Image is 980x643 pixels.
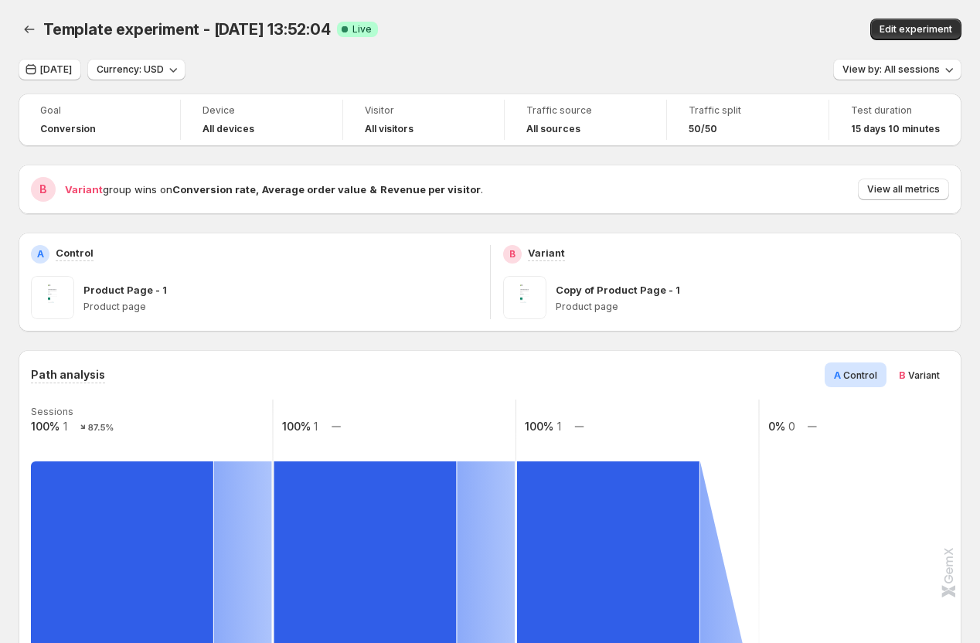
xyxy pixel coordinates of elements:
span: View by: All sessions [842,63,940,76]
span: Conversion [40,123,96,135]
span: Control [843,369,877,381]
button: Currency: USD [87,59,185,80]
span: Device [202,104,321,117]
strong: , [256,183,259,196]
button: View by: All sessions [833,59,961,80]
p: Product page [83,301,478,313]
a: GoalConversion [40,103,158,137]
button: View all metrics [858,179,949,200]
text: 1 [63,420,67,433]
button: [DATE] [19,59,81,80]
a: Traffic split50/50 [689,103,807,137]
span: Edit experiment [880,23,952,36]
a: DeviceAll devices [202,103,321,137]
p: Product Page - 1 [83,282,167,298]
text: 100% [282,420,311,433]
span: B [899,369,906,381]
button: Edit experiment [870,19,961,40]
span: 15 days 10 minutes [851,123,940,135]
span: Template experiment - [DATE] 13:52:04 [43,20,331,39]
strong: & [369,183,377,196]
span: group wins on . [65,183,483,196]
span: Traffic split [689,104,807,117]
text: 1 [314,420,318,433]
text: Sessions [31,406,73,417]
h4: All visitors [365,123,413,135]
button: Back [19,19,40,40]
span: Live [352,23,372,36]
text: 1 [557,420,561,433]
h4: All devices [202,123,254,135]
strong: Revenue per visitor [380,183,481,196]
p: Copy of Product Page - 1 [556,282,680,298]
h2: A [37,248,44,260]
span: Goal [40,104,158,117]
text: 87.5% [88,422,114,433]
span: Currency: USD [97,63,164,76]
img: Product Page - 1 [31,276,74,319]
h3: Path analysis [31,367,105,383]
span: Variant [65,183,103,196]
span: Variant [908,369,940,381]
span: Test duration [851,104,940,117]
img: Copy of Product Page - 1 [503,276,546,319]
p: Product page [556,301,950,313]
text: 0% [768,420,785,433]
span: Visitor [365,104,483,117]
strong: Conversion rate [172,183,256,196]
span: Traffic source [526,104,645,117]
text: 0 [788,420,795,433]
span: [DATE] [40,63,72,76]
h2: B [39,182,47,197]
text: 100% [525,420,553,433]
p: Variant [528,245,565,260]
a: Test duration15 days 10 minutes [851,103,940,137]
text: 100% [31,420,60,433]
a: Traffic sourceAll sources [526,103,645,137]
h2: B [509,248,516,260]
span: View all metrics [867,183,940,196]
p: Control [56,245,94,260]
a: VisitorAll visitors [365,103,483,137]
span: A [834,369,841,381]
span: 50/50 [689,123,717,135]
strong: Average order value [262,183,366,196]
h4: All sources [526,123,580,135]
